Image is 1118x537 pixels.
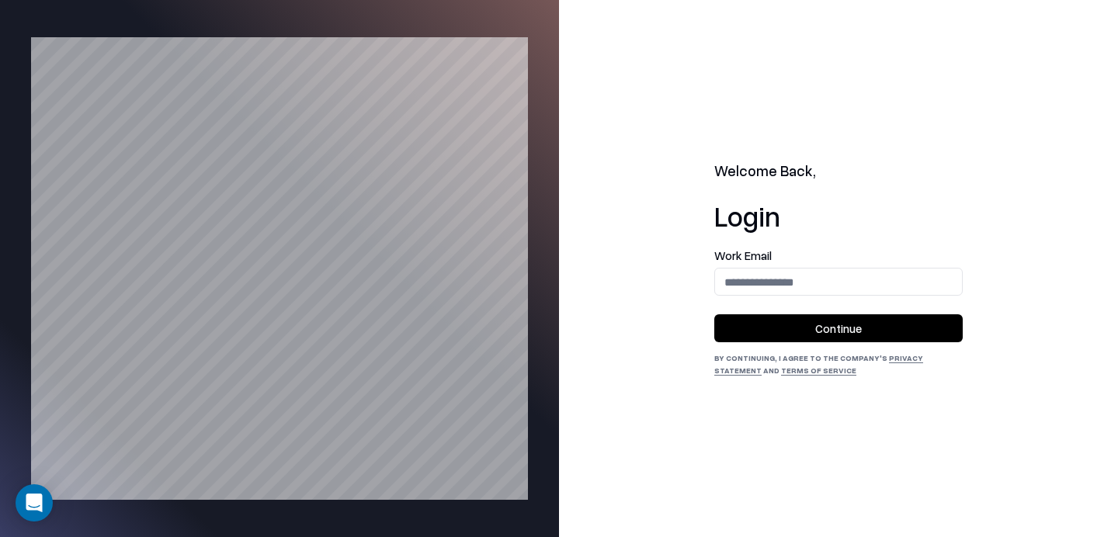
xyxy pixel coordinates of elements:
button: Continue [714,314,963,342]
label: Work Email [714,250,963,262]
h1: Login [714,200,963,231]
div: Open Intercom Messenger [16,484,53,521]
h2: Welcome Back, [714,161,963,182]
a: Terms of Service [781,366,856,375]
div: By continuing, I agree to the Company's and [714,352,963,376]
